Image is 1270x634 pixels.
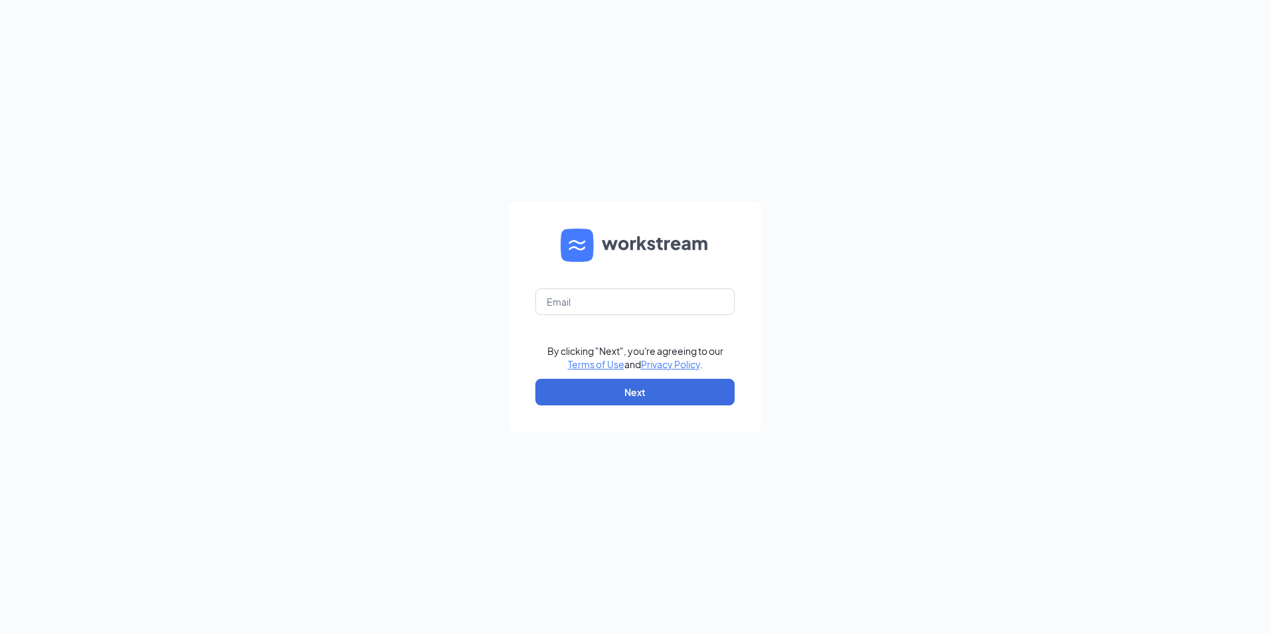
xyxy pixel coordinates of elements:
img: WS logo and Workstream text [561,229,709,262]
div: By clicking "Next", you're agreeing to our and . [547,344,723,371]
button: Next [535,379,735,405]
a: Terms of Use [568,358,624,370]
a: Privacy Policy [641,358,700,370]
input: Email [535,288,735,315]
